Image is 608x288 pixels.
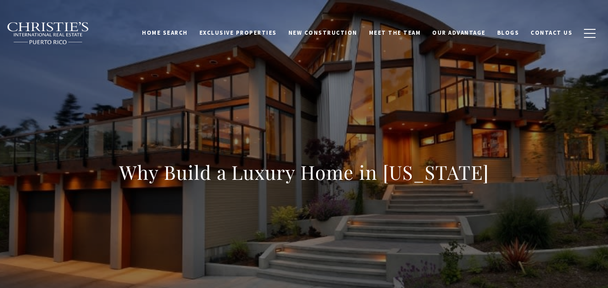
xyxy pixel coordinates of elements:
h1: Why Build a Luxury Home in [US_STATE] [119,160,489,185]
span: Blogs [497,29,519,37]
img: Christie's International Real Estate black text logo [7,22,89,45]
span: Exclusive Properties [199,29,277,37]
a: Exclusive Properties [194,24,283,41]
a: New Construction [283,24,363,41]
span: Our Advantage [432,29,486,37]
span: Contact Us [531,29,572,37]
a: Our Advantage [426,24,491,41]
a: Blogs [491,24,525,41]
a: Home Search [136,24,194,41]
span: New Construction [288,29,357,37]
a: Meet the Team [363,24,427,41]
